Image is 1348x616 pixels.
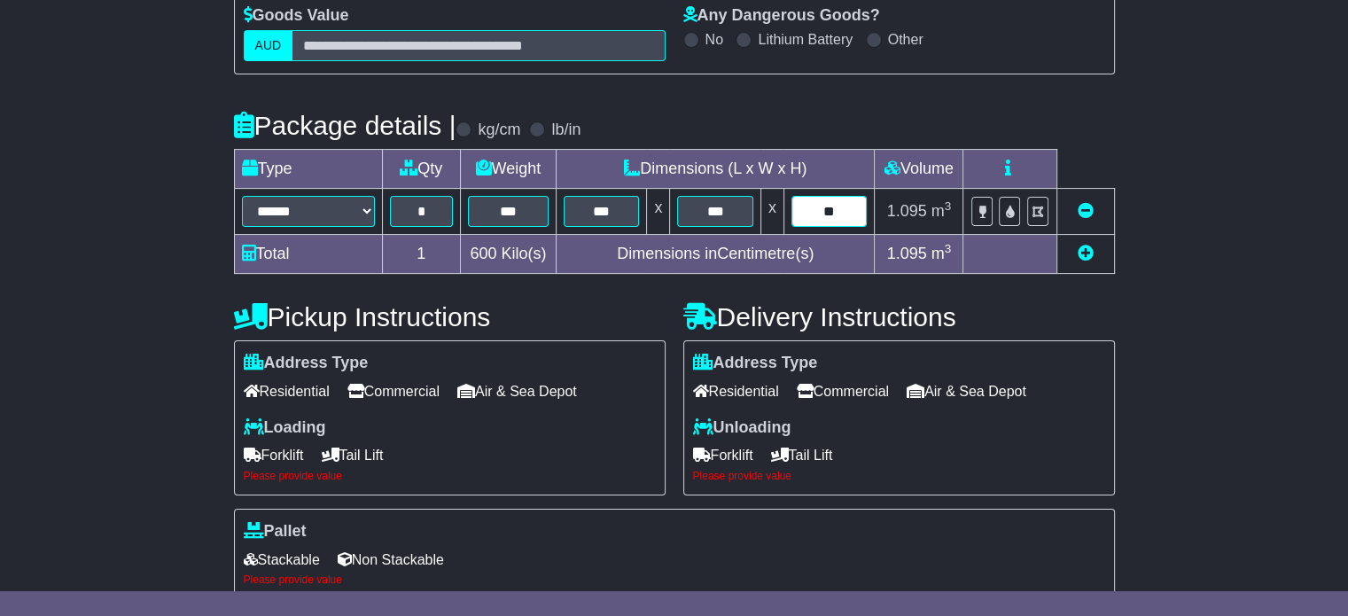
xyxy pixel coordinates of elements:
label: AUD [244,30,293,61]
span: Forklift [244,441,304,469]
span: m [931,202,952,220]
div: Please provide value [244,470,656,482]
span: 1.095 [887,202,927,220]
label: No [705,31,723,48]
sup: 3 [945,242,952,255]
span: Stackable [244,546,320,573]
td: Total [234,235,382,274]
td: Dimensions in Centimetre(s) [556,235,874,274]
div: Please provide value [693,470,1105,482]
h4: Delivery Instructions [683,302,1115,331]
span: Tail Lift [322,441,384,469]
div: Please provide value [244,573,1105,586]
label: Unloading [693,418,791,438]
span: Commercial [347,378,440,405]
span: Air & Sea Depot [907,378,1026,405]
span: Tail Lift [771,441,833,469]
td: Type [234,150,382,189]
h4: Package details | [234,111,456,140]
td: Weight [460,150,556,189]
label: Lithium Battery [758,31,853,48]
label: Loading [244,418,326,438]
label: Pallet [244,522,307,542]
span: Residential [244,378,330,405]
td: Dimensions (L x W x H) [556,150,874,189]
td: x [760,189,783,235]
span: 1.095 [887,245,927,262]
span: Forklift [693,441,753,469]
span: m [931,245,952,262]
label: Address Type [244,354,369,373]
td: x [647,189,670,235]
label: Other [888,31,923,48]
span: Air & Sea Depot [457,378,577,405]
a: Add new item [1078,245,1094,262]
td: Volume [875,150,963,189]
td: Kilo(s) [460,235,556,274]
sup: 3 [945,199,952,213]
span: Commercial [797,378,889,405]
td: Qty [382,150,460,189]
span: 600 [470,245,496,262]
label: lb/in [551,121,580,140]
span: Residential [693,378,779,405]
span: Non Stackable [338,546,444,573]
label: Goods Value [244,6,349,26]
h4: Pickup Instructions [234,302,666,331]
a: Remove this item [1078,202,1094,220]
label: Any Dangerous Goods? [683,6,880,26]
label: Address Type [693,354,818,373]
td: 1 [382,235,460,274]
label: kg/cm [478,121,520,140]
